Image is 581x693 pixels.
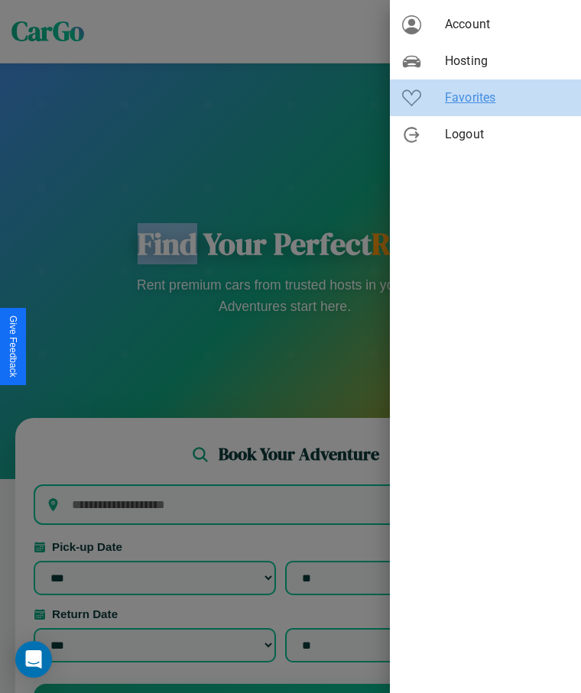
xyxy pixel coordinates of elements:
span: Hosting [445,52,569,70]
div: Logout [390,116,581,153]
span: Logout [445,125,569,144]
div: Open Intercom Messenger [15,641,52,678]
div: Give Feedback [8,316,18,377]
div: Account [390,6,581,43]
div: Favorites [390,79,581,116]
div: Hosting [390,43,581,79]
span: Favorites [445,89,569,107]
span: Account [445,15,569,34]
